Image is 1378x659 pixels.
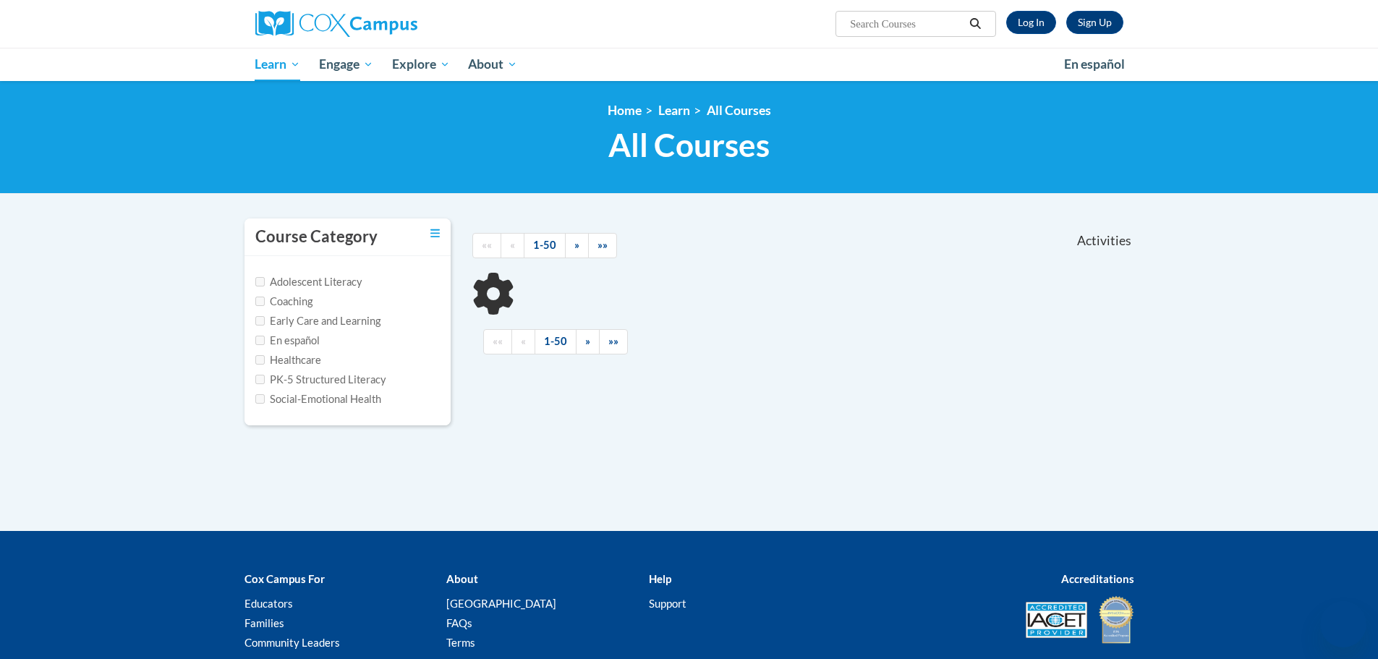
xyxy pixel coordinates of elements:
a: All Courses [707,103,771,118]
b: Accreditations [1061,572,1134,585]
span: «« [482,239,492,251]
label: En español [255,333,320,349]
a: Engage [310,48,383,81]
a: Explore [383,48,459,81]
button: Search [964,15,986,33]
a: Home [608,103,642,118]
span: » [574,239,579,251]
span: About [468,56,517,73]
span: Activities [1077,233,1131,249]
a: Next [565,233,589,258]
a: Learn [246,48,310,81]
input: Checkbox for Options [255,297,265,306]
b: About [446,572,478,585]
a: Previous [501,233,524,258]
a: 1-50 [524,233,566,258]
a: Register [1066,11,1123,34]
a: Cox Campus [255,11,530,37]
a: Terms [446,636,475,649]
div: Main menu [234,48,1145,81]
a: 1-50 [535,329,577,354]
input: Checkbox for Options [255,336,265,345]
span: «« [493,335,503,347]
a: FAQs [446,616,472,629]
label: PK-5 Structured Literacy [255,372,386,388]
a: About [459,48,527,81]
input: Search Courses [849,15,964,33]
a: Begining [483,329,512,354]
a: [GEOGRAPHIC_DATA] [446,597,556,610]
span: »» [608,335,618,347]
span: « [521,335,526,347]
img: Accredited IACET® Provider [1026,602,1087,638]
a: Begining [472,233,501,258]
a: Next [576,329,600,354]
a: Learn [658,103,690,118]
label: Adolescent Literacy [255,274,362,290]
input: Checkbox for Options [255,394,265,404]
span: Engage [319,56,373,73]
span: « [510,239,515,251]
a: Families [244,616,284,629]
a: End [588,233,617,258]
span: »» [597,239,608,251]
a: En español [1055,49,1134,80]
iframe: Button to launch messaging window [1320,601,1366,647]
span: All Courses [608,126,770,164]
label: Early Care and Learning [255,313,380,329]
label: Healthcare [255,352,321,368]
a: Educators [244,597,293,610]
label: Coaching [255,294,312,310]
input: Checkbox for Options [255,316,265,326]
b: Cox Campus For [244,572,325,585]
b: Help [649,572,671,585]
img: IDA® Accredited [1098,595,1134,645]
a: Community Leaders [244,636,340,649]
input: Checkbox for Options [255,277,265,286]
input: Checkbox for Options [255,375,265,384]
a: Toggle collapse [430,226,440,242]
a: End [599,329,628,354]
a: Support [649,597,686,610]
span: En español [1064,56,1125,72]
h3: Course Category [255,226,378,248]
a: Log In [1006,11,1056,34]
span: Explore [392,56,450,73]
img: Cox Campus [255,11,417,37]
span: Learn [255,56,300,73]
label: Social-Emotional Health [255,391,381,407]
input: Checkbox for Options [255,355,265,365]
a: Previous [511,329,535,354]
span: » [585,335,590,347]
